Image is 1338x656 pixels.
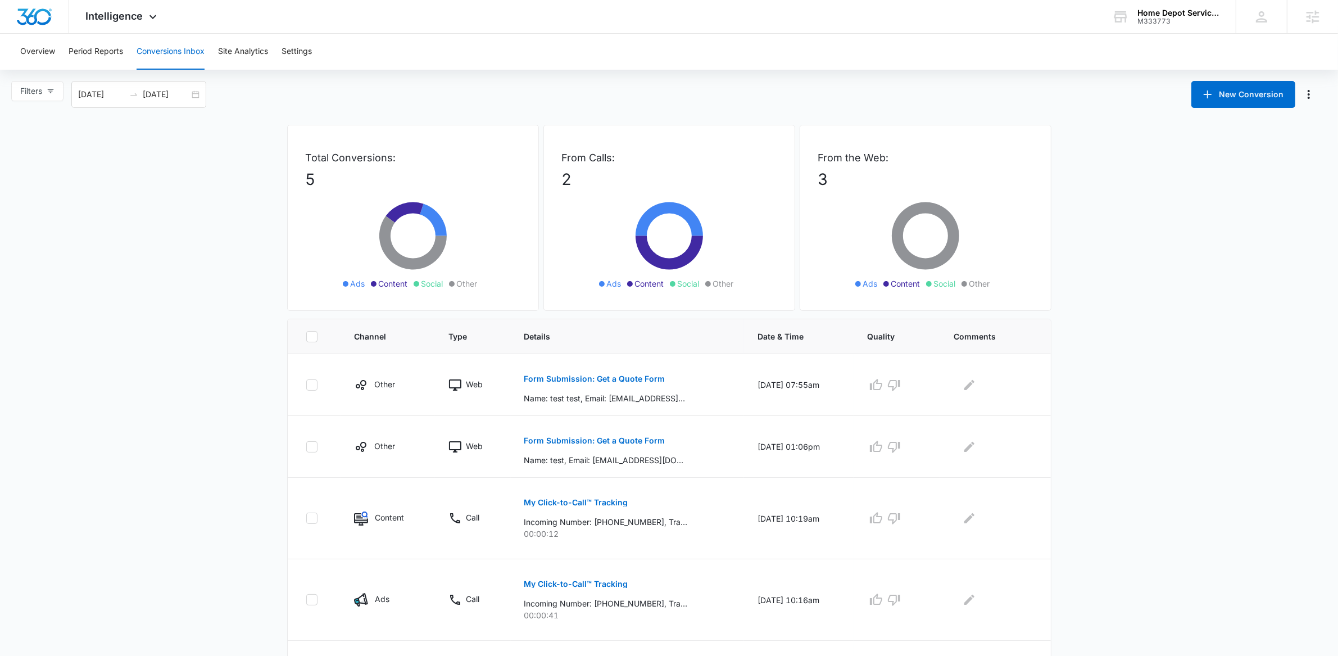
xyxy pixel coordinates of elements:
p: Form Submission: Get a Quote Form [524,437,665,445]
input: End date [143,88,189,101]
button: Overview [20,34,55,70]
span: Type [448,331,481,342]
td: [DATE] 01:06pm [744,416,854,478]
span: Social [934,278,956,289]
button: Edit Comments [960,376,978,394]
span: Other [457,278,478,289]
div: account id [1137,17,1219,25]
p: Other [374,378,395,390]
p: Name: test test, Email: [EMAIL_ADDRESS][DOMAIN_NAME], Phone: [PHONE_NUMBER], How can we help?: Te... [524,392,688,404]
img: tab_domain_overview_orange.svg [30,65,39,74]
p: 00:00:12 [524,528,731,540]
span: Content [379,278,408,289]
button: Edit Comments [960,438,978,456]
span: Intelligence [86,10,143,22]
span: Content [635,278,664,289]
p: Other [374,440,395,452]
span: Channel [354,331,405,342]
p: Ads [375,593,389,605]
div: Keywords by Traffic [124,66,189,74]
p: Form Submission: Get a Quote Form [524,375,665,383]
p: My Click-to-Call™ Tracking [524,499,628,506]
p: Web [466,378,483,390]
p: Web [466,440,483,452]
span: Social [678,278,700,289]
p: Incoming Number: [PHONE_NUMBER], Tracking Number: [PHONE_NUMBER], Ring To: [PHONE_NUMBER], Caller... [524,598,688,609]
span: swap-right [129,90,138,99]
td: [DATE] 10:19am [744,478,854,559]
button: Form Submission: Get a Quote Form [524,365,665,392]
td: [DATE] 07:55am [744,354,854,416]
div: Domain Overview [43,66,101,74]
p: 00:00:41 [524,609,731,621]
button: Settings [282,34,312,70]
p: 5 [306,168,520,191]
p: Content [375,512,404,523]
span: Other [969,278,990,289]
p: From the Web: [818,150,1033,165]
p: Name: test, Email: [EMAIL_ADDRESS][DOMAIN_NAME], Phone: [PHONE_NUMBER], How can we help?: test, M... [524,454,688,466]
span: to [129,90,138,99]
img: website_grey.svg [18,29,27,38]
img: logo_orange.svg [18,18,27,27]
p: My Click-to-Call™ Tracking [524,580,628,588]
input: Start date [78,88,125,101]
p: Incoming Number: [PHONE_NUMBER], Tracking Number: [PHONE_NUMBER], Ring To: [PHONE_NUMBER], Caller... [524,516,688,528]
span: Details [524,331,714,342]
p: 3 [818,168,1033,191]
div: v 4.0.24 [31,18,55,27]
button: Edit Comments [960,591,978,609]
button: Filters [11,81,64,101]
span: Ads [607,278,622,289]
button: My Click-to-Call™ Tracking [524,489,628,516]
p: Total Conversions: [306,150,520,165]
span: Content [891,278,920,289]
button: Period Reports [69,34,123,70]
div: account name [1137,8,1219,17]
img: tab_keywords_by_traffic_grey.svg [112,65,121,74]
span: Ads [351,278,365,289]
button: Manage Numbers [1300,85,1318,103]
div: Domain: [DOMAIN_NAME] [29,29,124,38]
button: My Click-to-Call™ Tracking [524,571,628,598]
button: New Conversion [1191,81,1295,108]
span: Ads [863,278,878,289]
span: Filters [20,85,42,97]
p: Call [466,593,479,605]
button: Conversions Inbox [137,34,205,70]
span: Date & Time [758,331,824,342]
span: Comments [954,331,1016,342]
p: From Calls: [562,150,777,165]
p: Call [466,512,479,523]
button: Site Analytics [218,34,268,70]
span: Social [421,278,443,289]
button: Edit Comments [960,509,978,527]
td: [DATE] 10:16am [744,559,854,641]
button: Form Submission: Get a Quote Form [524,427,665,454]
p: 2 [562,168,777,191]
span: Other [713,278,734,289]
span: Quality [867,331,910,342]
